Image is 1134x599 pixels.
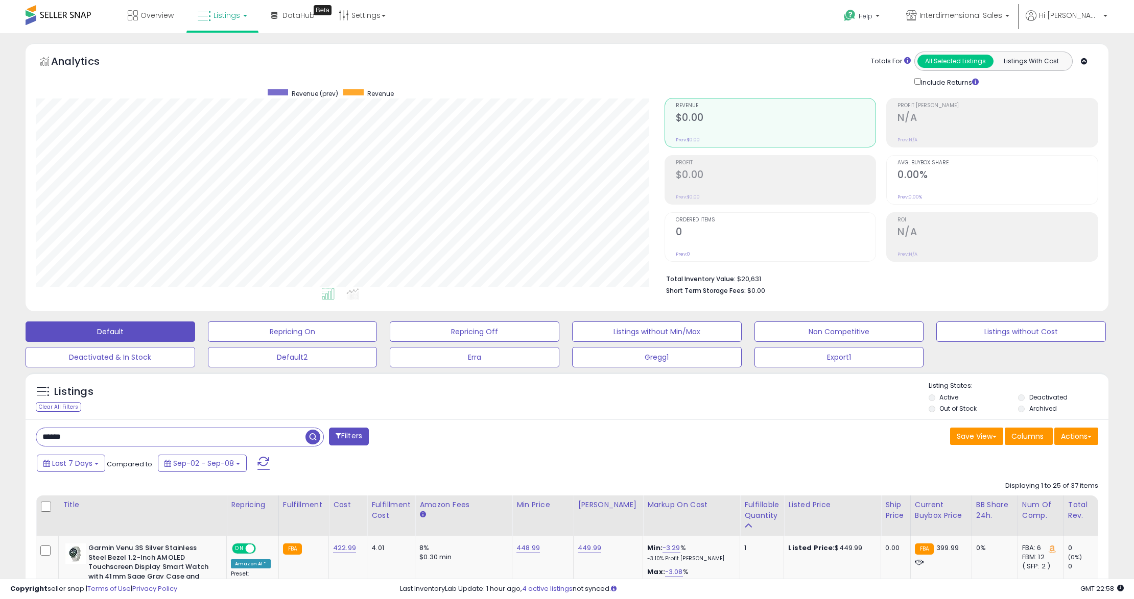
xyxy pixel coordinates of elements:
button: Filters [329,428,369,445]
h2: 0.00% [897,169,1098,183]
span: Listings [214,10,240,20]
button: Listings without Cost [936,321,1106,342]
th: The percentage added to the cost of goods (COGS) that forms the calculator for Min & Max prices. [643,495,740,536]
small: Prev: N/A [897,137,917,143]
div: Amazon Fees [419,500,508,510]
span: ON [233,544,246,553]
div: Listed Price [788,500,877,510]
button: Listings without Min/Max [572,321,742,342]
div: Tooltip anchor [314,5,332,15]
small: FBA [283,543,302,555]
div: FBA: 6 [1022,543,1056,553]
a: 422.99 [333,543,356,553]
a: Help [836,2,890,33]
span: Overview [140,10,174,20]
small: FBA [915,543,934,555]
span: Revenue [367,89,394,98]
button: Erra [390,347,559,367]
div: 4.01 [371,543,407,553]
div: Displaying 1 to 25 of 37 items [1005,481,1098,491]
h2: N/A [897,226,1098,240]
strong: Copyright [10,584,48,593]
label: Archived [1029,404,1057,413]
button: Export1 [754,347,924,367]
b: Total Inventory Value: [666,274,736,283]
span: Profit [PERSON_NAME] [897,103,1098,109]
small: Prev: 0.00% [897,194,922,200]
div: Totals For [871,57,911,66]
div: Num of Comp. [1022,500,1059,521]
a: 4 active listings [522,584,573,593]
p: -3.10% Profit [PERSON_NAME] [647,555,732,562]
div: Repricing [231,500,274,510]
small: Amazon Fees. [419,510,426,519]
div: Min Price [516,500,569,510]
button: Last 7 Days [37,455,105,472]
button: Gregg1 [572,347,742,367]
b: Min: [647,543,663,553]
a: Terms of Use [87,584,131,593]
span: Revenue (prev) [292,89,338,98]
span: Revenue [676,103,876,109]
div: Title [63,500,222,510]
i: Get Help [843,9,856,22]
div: Amazon AI * [231,559,271,568]
h2: N/A [897,112,1098,126]
a: -3.29 [663,543,680,553]
small: Prev: $0.00 [676,137,700,143]
li: $20,631 [666,272,1091,284]
button: Save View [950,428,1003,445]
div: 1 [744,543,776,553]
div: 8% [419,543,504,553]
b: Short Term Storage Fees: [666,286,746,295]
button: Non Competitive [754,321,924,342]
div: $0.30 min [419,553,504,562]
button: All Selected Listings [917,55,994,68]
label: Active [939,393,958,402]
button: Columns [1005,428,1053,445]
div: Cost [333,500,363,510]
div: Clear All Filters [36,402,81,412]
div: % [647,567,732,586]
div: [PERSON_NAME] [578,500,639,510]
div: seller snap | | [10,584,177,594]
button: Default [26,321,195,342]
span: Hi [PERSON_NAME] [1039,10,1100,20]
label: Deactivated [1029,393,1068,402]
span: Avg. Buybox Share [897,160,1098,166]
span: Compared to: [107,459,154,469]
button: Deactivated & In Stock [26,347,195,367]
div: BB Share 24h. [976,500,1013,521]
small: (0%) [1068,553,1082,561]
a: Hi [PERSON_NAME] [1026,10,1107,33]
div: Fulfillable Quantity [744,500,779,521]
a: -3.08 [665,567,683,577]
span: Help [859,12,872,20]
div: Fulfillment [283,500,324,510]
h5: Listings [54,385,93,399]
span: Last 7 Days [52,458,92,468]
div: Total Rev. [1068,500,1105,521]
div: Markup on Cost [647,500,736,510]
div: Last InventoryLab Update: 1 hour ago, not synced. [400,584,1124,594]
span: $0.00 [747,286,765,295]
span: DataHub [282,10,315,20]
div: Current Buybox Price [915,500,967,521]
button: Repricing Off [390,321,559,342]
span: Interdimensional Sales [919,10,1002,20]
span: Columns [1011,431,1044,441]
small: Prev: 0 [676,251,690,257]
b: Garmin Venu 3S Silver Stainless Steel Bezel 1.2-Inch AMOLED Touchscreen Display Smart Watch with ... [88,543,212,593]
div: % [647,543,732,562]
div: Include Returns [907,76,991,88]
button: Sep-02 - Sep-08 [158,455,247,472]
a: 449.99 [578,543,601,553]
div: 0 [1068,562,1109,571]
span: 399.99 [936,543,959,553]
span: OFF [254,544,271,553]
img: 41DOYAA+WpL._SL40_.jpg [65,543,86,564]
span: Sep-02 - Sep-08 [173,458,234,468]
h2: 0 [676,226,876,240]
div: Ship Price [885,500,906,521]
small: Prev: $0.00 [676,194,700,200]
